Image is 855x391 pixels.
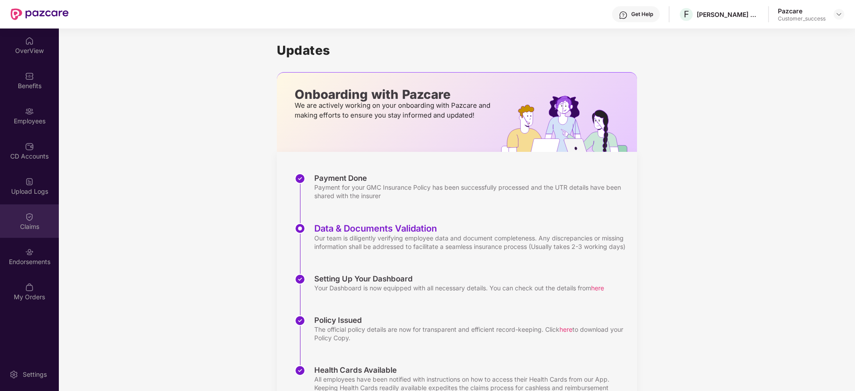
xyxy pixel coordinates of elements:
[314,365,628,375] div: Health Cards Available
[295,101,493,120] p: We are actively working on your onboarding with Pazcare and making efforts to ensure you stay inf...
[619,11,628,20] img: svg+xml;base64,PHN2ZyBpZD0iSGVscC0zMngzMiIgeG1sbnM9Imh0dHA6Ly93d3cudzMub3JnLzIwMDAvc3ZnIiB3aWR0aD...
[295,223,305,234] img: svg+xml;base64,PHN2ZyBpZD0iU3RlcC1BY3RpdmUtMzJ4MzIiIHhtbG5zPSJodHRwOi8vd3d3LnczLm9yZy8yMDAwL3N2Zy...
[295,173,305,184] img: svg+xml;base64,PHN2ZyBpZD0iU3RlcC1Eb25lLTMyeDMyIiB4bWxucz0iaHR0cDovL3d3dy53My5vcmcvMjAwMC9zdmciIH...
[25,283,34,292] img: svg+xml;base64,PHN2ZyBpZD0iTXlfT3JkZXJzIiBkYXRhLW5hbWU9Ik15IE9yZGVycyIgeG1sbnM9Imh0dHA6Ly93d3cudz...
[25,212,34,221] img: svg+xml;base64,PHN2ZyBpZD0iQ2xhaW0iIHhtbG5zPSJodHRwOi8vd3d3LnczLm9yZy8yMDAwL3N2ZyIgd2lkdGg9IjIwIi...
[314,284,604,292] div: Your Dashboard is now equipped with all necessary details. You can check out the details from
[11,8,69,20] img: New Pazcare Logo
[314,173,628,183] div: Payment Done
[778,15,826,22] div: Customer_success
[277,43,637,58] h1: Updates
[295,274,305,285] img: svg+xml;base64,PHN2ZyBpZD0iU3RlcC1Eb25lLTMyeDMyIiB4bWxucz0iaHR0cDovL3d3dy53My5vcmcvMjAwMC9zdmciIH...
[25,142,34,151] img: svg+xml;base64,PHN2ZyBpZD0iQ0RfQWNjb3VudHMiIGRhdGEtbmFtZT0iQ0QgQWNjb3VudHMiIHhtbG5zPSJodHRwOi8vd3...
[9,370,18,379] img: svg+xml;base64,PHN2ZyBpZD0iU2V0dGluZy0yMHgyMCIgeG1sbnM9Imh0dHA6Ly93d3cudzMub3JnLzIwMDAvc3ZnIiB3aW...
[559,326,572,333] span: here
[295,90,493,98] p: Onboarding with Pazcare
[25,107,34,116] img: svg+xml;base64,PHN2ZyBpZD0iRW1wbG95ZWVzIiB4bWxucz0iaHR0cDovL3d3dy53My5vcmcvMjAwMC9zdmciIHdpZHRoPS...
[314,325,628,342] div: The official policy details are now for transparent and efficient record-keeping. Click to downlo...
[835,11,843,18] img: svg+xml;base64,PHN2ZyBpZD0iRHJvcGRvd24tMzJ4MzIiIHhtbG5zPSJodHRwOi8vd3d3LnczLm9yZy8yMDAwL3N2ZyIgd2...
[314,223,628,234] div: Data & Documents Validation
[591,284,604,292] span: here
[684,9,689,20] span: F
[314,183,628,200] div: Payment for your GMC Insurance Policy has been successfully processed and the UTR details have be...
[25,72,34,81] img: svg+xml;base64,PHN2ZyBpZD0iQmVuZWZpdHMiIHhtbG5zPSJodHRwOi8vd3d3LnczLm9yZy8yMDAwL3N2ZyIgd2lkdGg9Ij...
[314,315,628,325] div: Policy Issued
[20,370,49,379] div: Settings
[631,11,653,18] div: Get Help
[778,7,826,15] div: Pazcare
[25,248,34,257] img: svg+xml;base64,PHN2ZyBpZD0iRW5kb3JzZW1lbnRzIiB4bWxucz0iaHR0cDovL3d3dy53My5vcmcvMjAwMC9zdmciIHdpZH...
[295,365,305,376] img: svg+xml;base64,PHN2ZyBpZD0iU3RlcC1Eb25lLTMyeDMyIiB4bWxucz0iaHR0cDovL3d3dy53My5vcmcvMjAwMC9zdmciIH...
[697,10,759,19] div: [PERSON_NAME] & [PERSON_NAME] Labs Private Limited
[295,315,305,326] img: svg+xml;base64,PHN2ZyBpZD0iU3RlcC1Eb25lLTMyeDMyIiB4bWxucz0iaHR0cDovL3d3dy53My5vcmcvMjAwMC9zdmciIH...
[25,37,34,45] img: svg+xml;base64,PHN2ZyBpZD0iSG9tZSIgeG1sbnM9Imh0dHA6Ly93d3cudzMub3JnLzIwMDAvc3ZnIiB3aWR0aD0iMjAiIG...
[314,234,628,251] div: Our team is diligently verifying employee data and document completeness. Any discrepancies or mi...
[314,274,604,284] div: Setting Up Your Dashboard
[25,177,34,186] img: svg+xml;base64,PHN2ZyBpZD0iVXBsb2FkX0xvZ3MiIGRhdGEtbmFtZT0iVXBsb2FkIExvZ3MiIHhtbG5zPSJodHRwOi8vd3...
[501,96,637,152] img: hrOnboarding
